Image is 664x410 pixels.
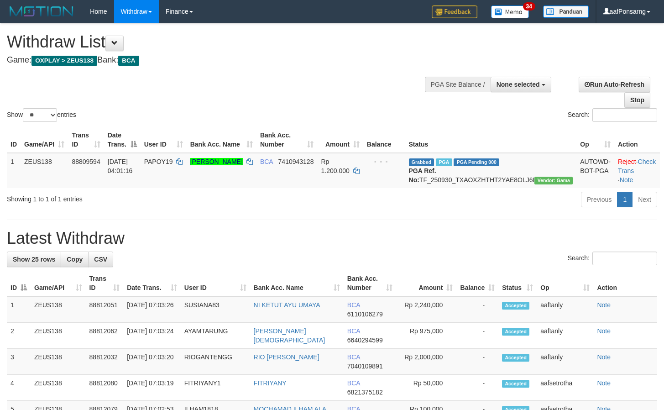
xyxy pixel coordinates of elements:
h4: Game: Bank: [7,56,434,65]
th: Action [614,127,660,153]
a: Note [597,301,611,309]
td: ZEUS138 [31,375,86,401]
span: 88809594 [72,158,100,165]
th: Balance: activate to sort column ascending [456,270,498,296]
td: ZEUS138 [31,349,86,375]
td: [DATE] 07:03:24 [123,323,181,349]
span: Copy 6110106279 to clipboard [347,310,383,318]
a: Note [597,327,611,335]
td: 88812062 [86,323,124,349]
td: · · [614,153,660,188]
span: Accepted [502,328,529,336]
span: Accepted [502,302,529,310]
span: Copy 6640294599 to clipboard [347,336,383,344]
td: AUTOWD-BOT-PGA [576,153,614,188]
th: Date Trans.: activate to sort column ascending [123,270,181,296]
a: Copy [61,252,89,267]
a: FITRIYANY [254,379,287,387]
td: Rp 2,000,000 [396,349,456,375]
td: aaftanly [537,349,593,375]
a: Note [597,353,611,361]
td: 88812051 [86,296,124,323]
td: 1 [7,153,21,188]
span: OXPLAY > ZEUS138 [31,56,97,66]
a: Note [597,379,611,387]
div: Showing 1 to 1 of 1 entries [7,191,270,204]
select: Showentries [23,108,57,122]
a: Run Auto-Refresh [579,77,650,92]
td: aafsetrotha [537,375,593,401]
td: - [456,296,498,323]
td: 1 [7,296,31,323]
span: [DATE] 04:01:16 [108,158,133,174]
span: PGA Pending [454,158,499,166]
span: BCA [347,327,360,335]
td: Rp 975,000 [396,323,456,349]
th: Bank Acc. Name: activate to sort column ascending [250,270,344,296]
th: Date Trans.: activate to sort column descending [104,127,141,153]
span: Copy 7040109891 to clipboard [347,363,383,370]
div: PGA Site Balance / [425,77,491,92]
img: Button%20Memo.svg [491,5,529,18]
img: Feedback.jpg [432,5,477,18]
label: Show entries [7,108,76,122]
h1: Latest Withdraw [7,229,657,247]
div: - - - [367,157,402,166]
a: CSV [88,252,113,267]
th: Trans ID: activate to sort column ascending [68,127,104,153]
th: Bank Acc. Name: activate to sort column ascending [187,127,256,153]
span: 34 [523,2,535,11]
th: Game/API: activate to sort column ascending [31,270,86,296]
span: Show 25 rows [13,256,55,263]
th: Bank Acc. Number: activate to sort column ascending [256,127,318,153]
td: 3 [7,349,31,375]
img: panduan.png [543,5,589,18]
a: RIO [PERSON_NAME] [254,353,319,361]
td: ZEUS138 [31,323,86,349]
th: User ID: activate to sort column ascending [181,270,250,296]
input: Search: [592,252,657,265]
td: aaftanly [537,296,593,323]
td: - [456,349,498,375]
td: FITRIYANY1 [181,375,250,401]
a: Show 25 rows [7,252,61,267]
td: Rp 50,000 [396,375,456,401]
span: Accepted [502,354,529,362]
a: 1 [617,192,633,207]
th: Op: activate to sort column ascending [537,270,593,296]
span: Copy 6821375182 to clipboard [347,389,383,396]
td: Rp 2,240,000 [396,296,456,323]
a: NI KETUT AYU UMAYA [254,301,320,309]
td: ZEUS138 [21,153,68,188]
span: PAPOY19 [144,158,173,165]
th: Status: activate to sort column ascending [498,270,537,296]
span: Accepted [502,380,529,388]
td: AYAMTARUNG [181,323,250,349]
th: Amount: activate to sort column ascending [317,127,363,153]
label: Search: [568,108,657,122]
b: PGA Ref. No: [409,167,436,184]
span: CSV [94,256,107,263]
th: Bank Acc. Number: activate to sort column ascending [344,270,396,296]
label: Search: [568,252,657,265]
span: BCA [260,158,273,165]
th: Trans ID: activate to sort column ascending [86,270,124,296]
span: BCA [118,56,139,66]
a: Previous [581,192,617,207]
td: RIOGANTENGG [181,349,250,375]
a: [PERSON_NAME][DEMOGRAPHIC_DATA] [254,327,325,344]
span: BCA [347,353,360,361]
td: 88812080 [86,375,124,401]
a: Stop [624,92,650,108]
td: 88812032 [86,349,124,375]
h1: Withdraw List [7,33,434,51]
a: Reject [618,158,636,165]
span: Copy 7410943128 to clipboard [278,158,314,165]
span: Grabbed [409,158,434,166]
th: User ID: activate to sort column ascending [141,127,187,153]
th: Action [593,270,657,296]
a: Check Trans [618,158,656,174]
a: [PERSON_NAME] [190,158,243,165]
td: aaftanly [537,323,593,349]
td: [DATE] 07:03:26 [123,296,181,323]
